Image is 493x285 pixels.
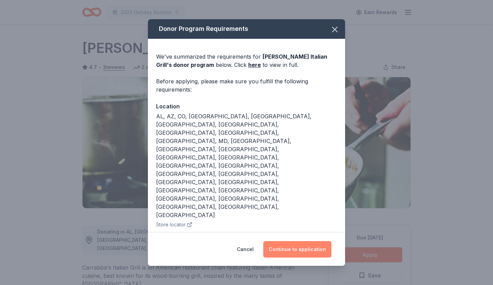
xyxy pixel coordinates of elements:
[148,19,345,39] div: Donor Program Requirements
[237,241,254,258] button: Cancel
[156,221,192,229] button: Store locator
[156,77,337,94] div: Before applying, please make sure you fulfill the following requirements:
[156,102,337,111] div: Location
[263,241,331,258] button: Continue to application
[248,61,261,69] a: here
[156,52,337,69] div: We've summarized the requirements for below. Click to view in full.
[156,112,337,219] div: AL, AZ, CO, [GEOGRAPHIC_DATA], [GEOGRAPHIC_DATA], [GEOGRAPHIC_DATA], [GEOGRAPHIC_DATA], [GEOGRAPH...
